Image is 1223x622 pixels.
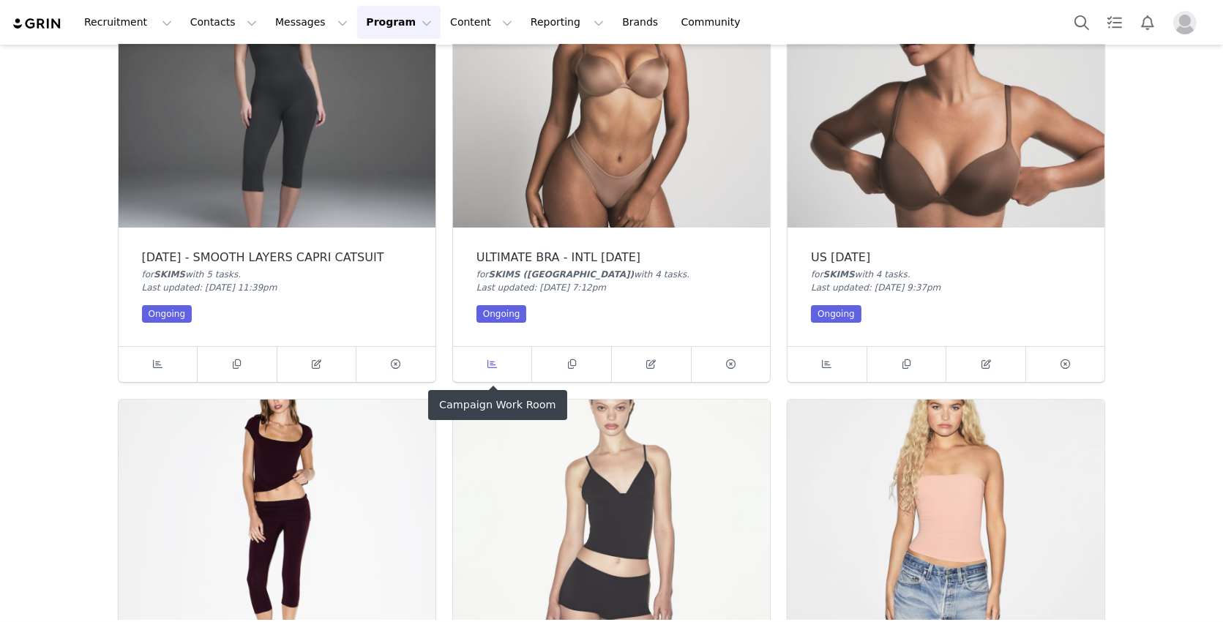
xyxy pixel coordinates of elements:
span: SKIMS [154,269,185,280]
img: grin logo [12,17,63,31]
div: for with 4 task . [476,268,747,281]
a: Community [673,6,756,39]
div: for with 4 task . [811,268,1081,281]
button: Program [357,6,441,39]
a: Tasks [1099,6,1131,39]
div: Campaign Work Room [428,390,567,420]
a: Brands [613,6,671,39]
div: Ongoing [476,305,527,323]
div: ULTIMATE BRA - INTL [DATE] [476,251,747,264]
button: Contacts [182,6,266,39]
div: [DATE] - SMOOTH LAYERS CAPRI CATSUIT [142,251,412,264]
button: Profile [1164,11,1211,34]
span: s [682,269,687,280]
div: Last updated: [DATE] 7:12pm [476,281,747,294]
button: Recruitment [75,6,181,39]
div: for with 5 task . [142,268,412,281]
span: s [233,269,238,280]
span: SKIMS ([GEOGRAPHIC_DATA]) [488,269,634,280]
button: Messages [266,6,356,39]
div: US [DATE] [811,251,1081,264]
button: Notifications [1132,6,1164,39]
span: SKIMS [823,269,855,280]
button: Search [1066,6,1098,39]
button: Content [441,6,521,39]
img: placeholder-profile.jpg [1173,11,1197,34]
div: Ongoing [142,305,192,323]
button: Reporting [522,6,613,39]
span: s [903,269,908,280]
div: Ongoing [811,305,861,323]
div: Last updated: [DATE] 11:39pm [142,281,412,294]
div: Last updated: [DATE] 9:37pm [811,281,1081,294]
